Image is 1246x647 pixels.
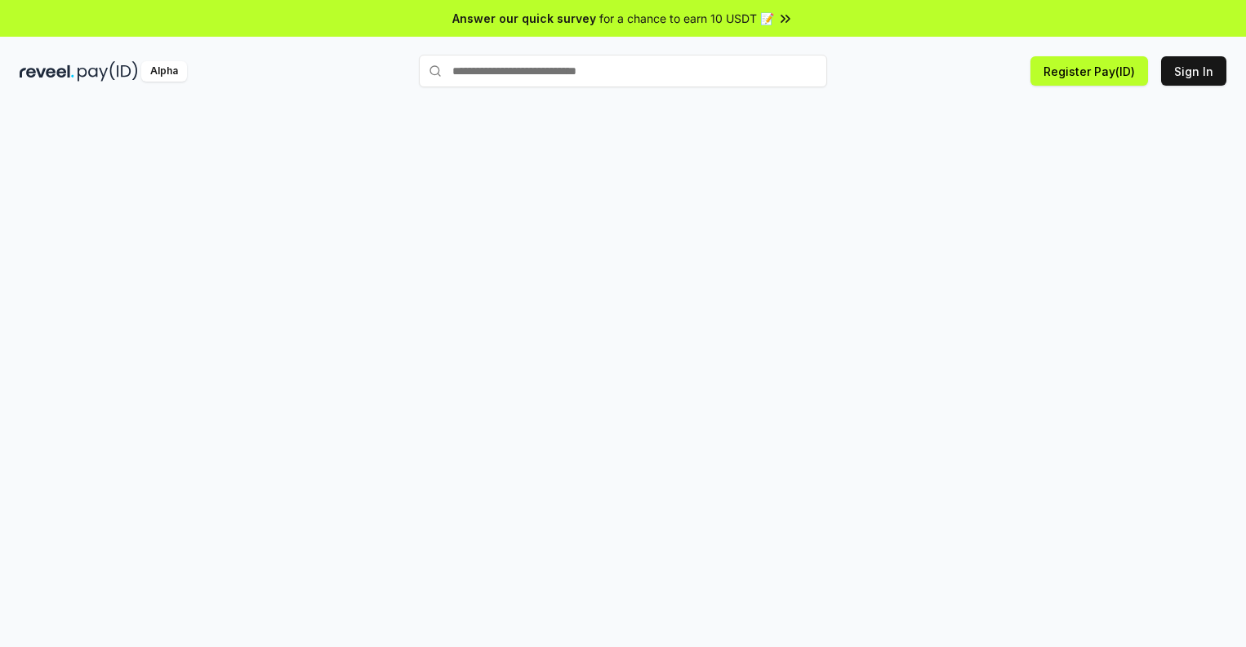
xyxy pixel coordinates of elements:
[1030,56,1148,86] button: Register Pay(ID)
[78,61,138,82] img: pay_id
[452,10,596,27] span: Answer our quick survey
[20,61,74,82] img: reveel_dark
[1161,56,1226,86] button: Sign In
[599,10,774,27] span: for a chance to earn 10 USDT 📝
[141,61,187,82] div: Alpha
